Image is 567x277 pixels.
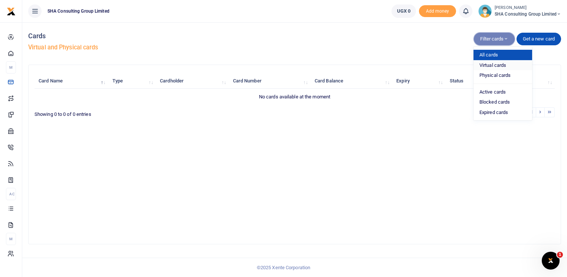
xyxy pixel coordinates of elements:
[108,73,156,89] th: Type: activate to sort column ascending
[7,7,16,16] img: logo-small
[473,70,532,81] a: Physical cards
[419,8,456,13] a: Add money
[156,73,229,89] th: Cardholder: activate to sort column ascending
[557,252,563,258] span: 1
[229,73,311,89] th: Card Number: activate to sort column ascending
[419,5,456,17] span: Add money
[28,44,561,51] h5: Virtual and Physical cards
[397,7,411,15] span: UGX 0
[35,107,248,118] div: Showing 0 to 0 of 0 entries
[6,188,16,200] li: Ac
[478,4,561,18] a: profile-user [PERSON_NAME] SHA Consulting Group Limited
[473,87,532,97] a: Active cards
[474,33,515,45] button: Filter cards
[392,73,446,89] th: Expiry: activate to sort column ascending
[391,4,416,18] a: UGX 0
[495,11,561,17] span: SHA Consulting Group Limited
[35,73,108,89] th: Card Name: activate to sort column descending
[473,107,532,118] a: Expired cards
[446,73,500,89] th: Status: activate to sort column ascending
[28,32,561,40] h4: Cards
[45,8,112,14] span: SHA Consulting Group Limited
[473,50,532,60] a: All cards
[35,89,555,104] td: No cards available at the moment
[495,5,561,11] small: [PERSON_NAME]
[6,233,16,245] li: M
[311,73,392,89] th: Card Balance: activate to sort column ascending
[7,8,16,14] a: logo-small logo-large logo-large
[419,5,456,17] li: Toup your wallet
[473,97,532,107] a: Blocked cards
[473,60,532,71] a: Virtual cards
[389,4,419,18] li: Wallet ballance
[6,61,16,74] li: M
[478,4,492,18] img: profile-user
[542,252,560,270] iframe: Intercom live chat
[517,33,561,45] a: Get a new card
